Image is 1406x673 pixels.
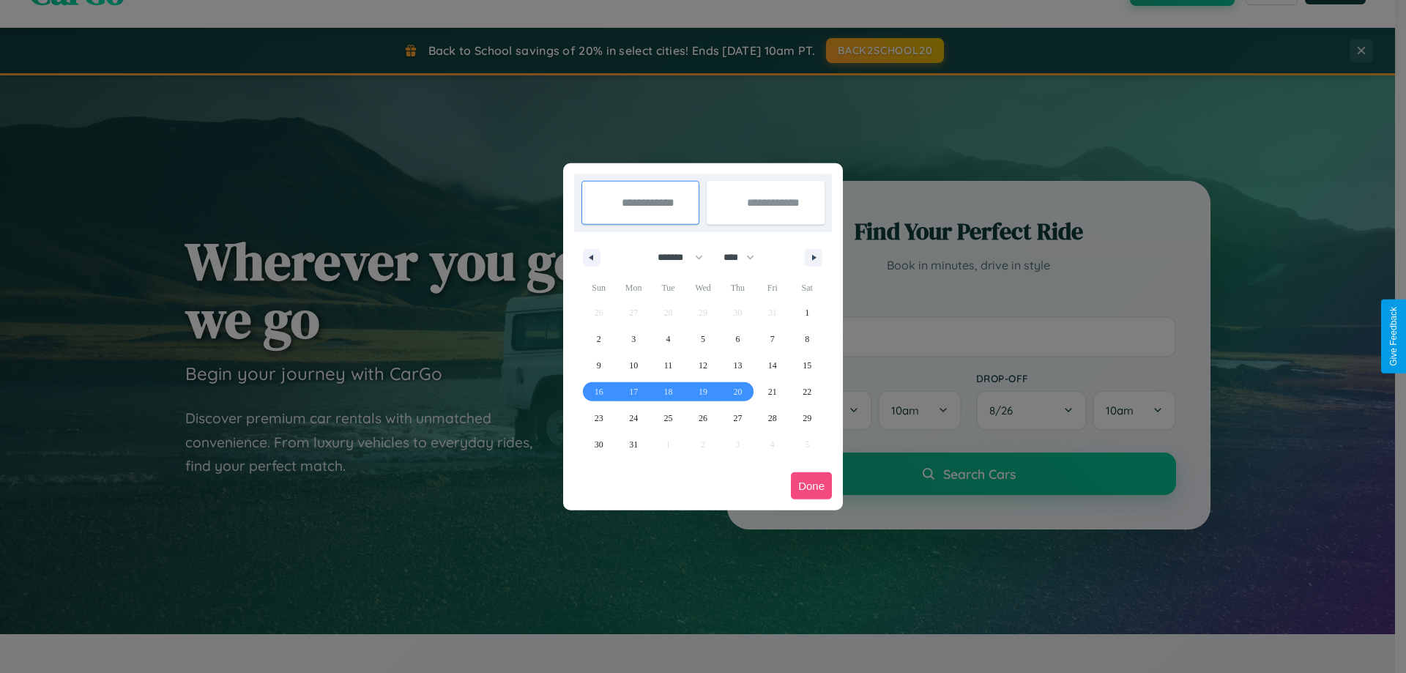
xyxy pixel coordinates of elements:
[685,326,720,352] button: 5
[699,352,707,379] span: 12
[685,379,720,405] button: 19
[805,326,809,352] span: 8
[768,405,777,431] span: 28
[666,326,671,352] span: 4
[581,431,616,458] button: 30
[755,326,789,352] button: 7
[651,405,685,431] button: 25
[803,379,811,405] span: 22
[1388,307,1399,366] div: Give Feedback
[755,405,789,431] button: 28
[721,326,755,352] button: 6
[629,352,638,379] span: 10
[803,352,811,379] span: 15
[629,431,638,458] span: 31
[651,326,685,352] button: 4
[721,276,755,300] span: Thu
[664,405,673,431] span: 25
[685,352,720,379] button: 12
[581,326,616,352] button: 2
[790,300,825,326] button: 1
[755,276,789,300] span: Fri
[768,352,777,379] span: 14
[616,431,650,458] button: 31
[629,405,638,431] span: 24
[651,276,685,300] span: Tue
[790,276,825,300] span: Sat
[651,379,685,405] button: 18
[595,405,603,431] span: 23
[699,379,707,405] span: 19
[721,352,755,379] button: 13
[790,405,825,431] button: 29
[699,405,707,431] span: 26
[581,379,616,405] button: 16
[805,300,809,326] span: 1
[721,405,755,431] button: 27
[803,405,811,431] span: 29
[651,352,685,379] button: 11
[733,352,742,379] span: 13
[733,405,742,431] span: 27
[791,472,832,499] button: Done
[755,379,789,405] button: 21
[685,276,720,300] span: Wed
[768,379,777,405] span: 21
[790,352,825,379] button: 15
[581,276,616,300] span: Sun
[597,352,601,379] span: 9
[770,326,775,352] span: 7
[595,431,603,458] span: 30
[597,326,601,352] span: 2
[701,326,705,352] span: 5
[735,326,740,352] span: 6
[721,379,755,405] button: 20
[733,379,742,405] span: 20
[629,379,638,405] span: 17
[581,405,616,431] button: 23
[790,379,825,405] button: 22
[755,352,789,379] button: 14
[664,379,673,405] span: 18
[595,379,603,405] span: 16
[616,276,650,300] span: Mon
[581,352,616,379] button: 9
[790,326,825,352] button: 8
[616,352,650,379] button: 10
[685,405,720,431] button: 26
[664,352,673,379] span: 11
[616,405,650,431] button: 24
[616,326,650,352] button: 3
[616,379,650,405] button: 17
[631,326,636,352] span: 3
